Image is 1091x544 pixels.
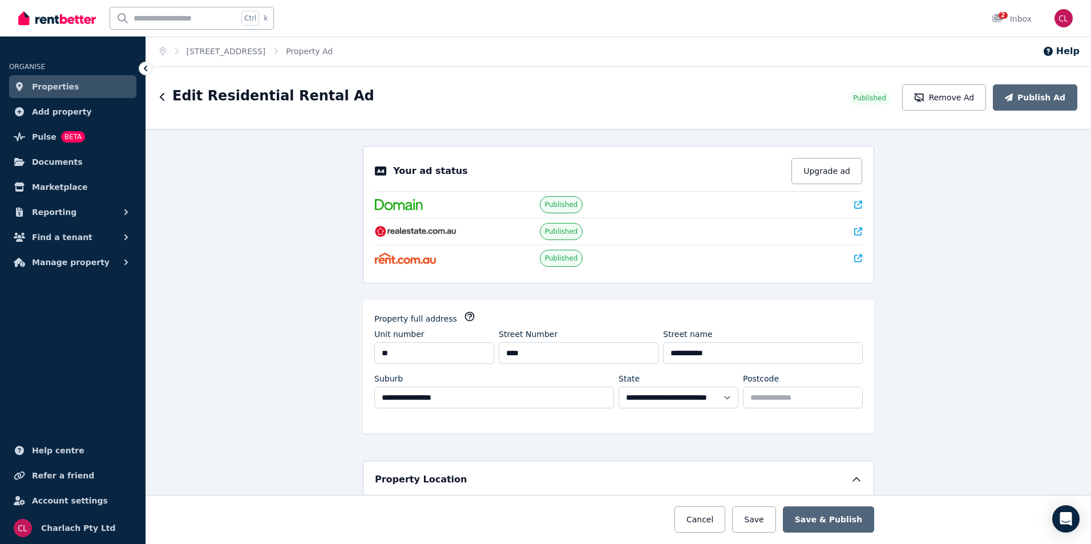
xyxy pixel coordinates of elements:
button: Remove Ad [902,84,986,111]
button: Cancel [674,506,725,533]
h1: Edit Residential Rental Ad [172,87,374,105]
p: Your ad status [393,164,467,178]
img: Charlach Pty Ltd [1054,9,1073,27]
a: Marketplace [9,176,136,198]
span: Documents [32,155,83,169]
div: Inbox [992,13,1032,25]
span: Add property [32,105,92,119]
div: Open Intercom Messenger [1052,505,1080,533]
span: Charlach Pty Ltd [41,521,116,535]
label: Unit number [374,328,425,340]
span: Properties [32,80,79,94]
button: Upgrade ad [791,158,862,184]
label: Property full address [374,313,457,324]
img: Domain.com.au [375,199,423,210]
label: State [619,373,640,384]
a: Documents [9,151,136,173]
span: Find a tenant [32,230,92,244]
nav: Breadcrumb [146,36,346,66]
span: Published [545,254,578,263]
label: Street Number [499,328,557,340]
a: Properties [9,75,136,98]
span: 2 [999,12,1008,19]
a: PulseBETA [9,125,136,148]
span: k [264,14,268,23]
label: Address display [375,493,438,509]
label: Street name [663,328,713,340]
button: Manage property [9,251,136,274]
img: RealEstate.com.au [375,226,456,237]
span: Refer a friend [32,469,94,482]
span: ORGANISE [9,63,45,71]
span: Published [545,227,578,236]
img: Rent.com.au [375,253,436,264]
span: Ctrl [241,11,259,26]
span: Account settings [32,494,108,508]
span: Published [545,200,578,209]
label: Suburb [374,373,403,384]
button: Save & Publish [783,506,874,533]
a: Refer a friend [9,464,136,487]
a: [STREET_ADDRESS] [187,47,266,56]
button: Reporting [9,201,136,224]
span: Reporting [32,205,76,219]
button: Publish Ad [993,84,1077,111]
h5: Property Location [375,473,467,486]
a: Add property [9,100,136,123]
span: Marketplace [32,180,87,194]
a: Help centre [9,439,136,462]
a: Property Ad [286,47,333,56]
span: Help centre [32,444,84,457]
img: RentBetter [18,10,96,27]
span: Manage property [32,255,110,269]
button: Help [1042,44,1080,58]
span: Pulse [32,130,56,144]
img: Charlach Pty Ltd [14,519,32,537]
button: Save [732,506,775,533]
a: Account settings [9,489,136,512]
button: Find a tenant [9,226,136,249]
span: BETA [61,131,85,143]
label: Postcode [743,373,779,384]
span: Published [853,94,886,103]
